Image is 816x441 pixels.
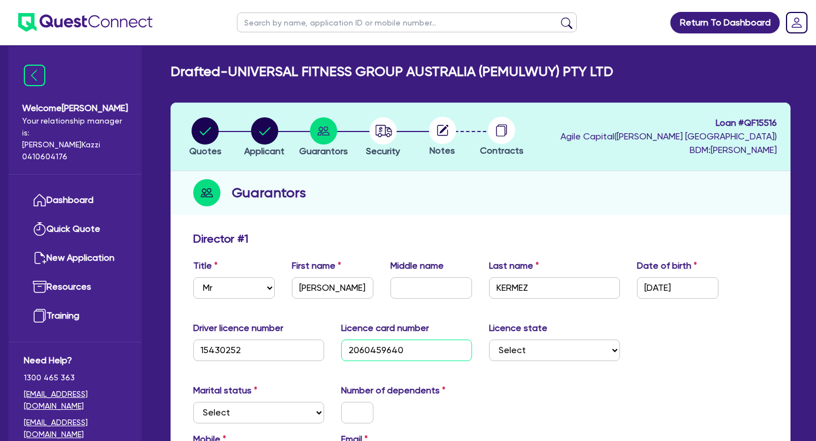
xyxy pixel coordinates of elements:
h2: Guarantors [232,183,306,203]
span: Guarantors [299,146,348,156]
label: Date of birth [637,259,697,273]
img: step-icon [193,179,220,206]
span: Loan # QF15516 [560,116,777,130]
label: Marital status [193,384,257,397]
a: Training [24,302,126,330]
span: Security [366,146,400,156]
img: resources [33,280,46,294]
label: Last name [489,259,539,273]
span: BDM: [PERSON_NAME] [560,143,777,157]
a: Return To Dashboard [670,12,780,33]
span: Agile Capital ( [PERSON_NAME] [GEOGRAPHIC_DATA] ) [560,131,777,142]
span: Applicant [244,146,284,156]
label: Middle name [390,259,444,273]
a: [EMAIL_ADDRESS][DOMAIN_NAME] [24,388,126,412]
img: new-application [33,251,46,265]
input: DD / MM / YYYY [637,277,719,299]
span: Need Help? [24,354,126,367]
button: Guarantors [299,117,348,159]
span: Welcome [PERSON_NAME] [22,101,128,115]
img: quest-connect-logo-blue [18,13,152,32]
label: Licence state [489,321,547,335]
h3: Director # 1 [193,232,248,245]
label: Number of dependents [341,384,445,397]
a: [EMAIL_ADDRESS][DOMAIN_NAME] [24,417,126,440]
span: Quotes [189,146,222,156]
a: Quick Quote [24,215,126,244]
a: Dropdown toggle [782,8,811,37]
label: Driver licence number [193,321,283,335]
img: training [33,309,46,323]
button: Security [365,117,401,159]
input: Search by name, application ID or mobile number... [237,12,577,32]
span: Your relationship manager is: [PERSON_NAME] Kazzi 0410604176 [22,115,128,163]
span: 1300 465 363 [24,372,126,384]
label: First name [292,259,341,273]
h2: Drafted - UNIVERSAL FITNESS GROUP AUSTRALIA (PEMULWUY) PTY LTD [171,63,613,80]
img: icon-menu-close [24,65,45,86]
a: Resources [24,273,126,302]
button: Quotes [189,117,222,159]
img: quick-quote [33,222,46,236]
label: Title [193,259,218,273]
a: New Application [24,244,126,273]
span: Notes [430,145,455,156]
span: Contracts [480,145,524,156]
a: Dashboard [24,186,126,215]
label: Licence card number [341,321,429,335]
button: Applicant [244,117,285,159]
